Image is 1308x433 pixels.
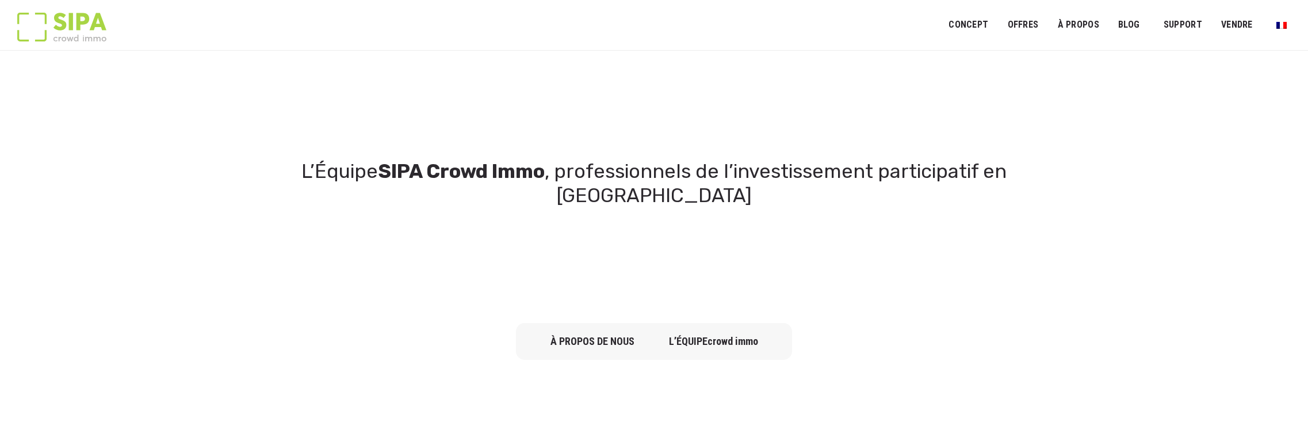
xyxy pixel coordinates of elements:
[707,335,758,347] span: crowd immo
[17,13,106,41] img: Logo
[1269,14,1294,36] a: Passer à
[949,10,1291,39] nav: Menu principal
[251,159,1057,208] h1: L’Équipe , professionnels de l’investissement participatif en [GEOGRAPHIC_DATA]
[941,12,996,38] a: Concept
[1214,12,1260,38] a: VENDRE
[378,159,545,183] strong: SIPA Crowd Immo
[1276,22,1287,29] img: Français
[1111,12,1148,38] a: Blog
[669,335,758,347] a: L’équipecrowd immo
[550,335,634,347] a: à propos de nous
[1000,12,1046,38] a: OFFRES
[1050,12,1107,38] a: À PROPOS
[1156,12,1210,38] a: SUPPORT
